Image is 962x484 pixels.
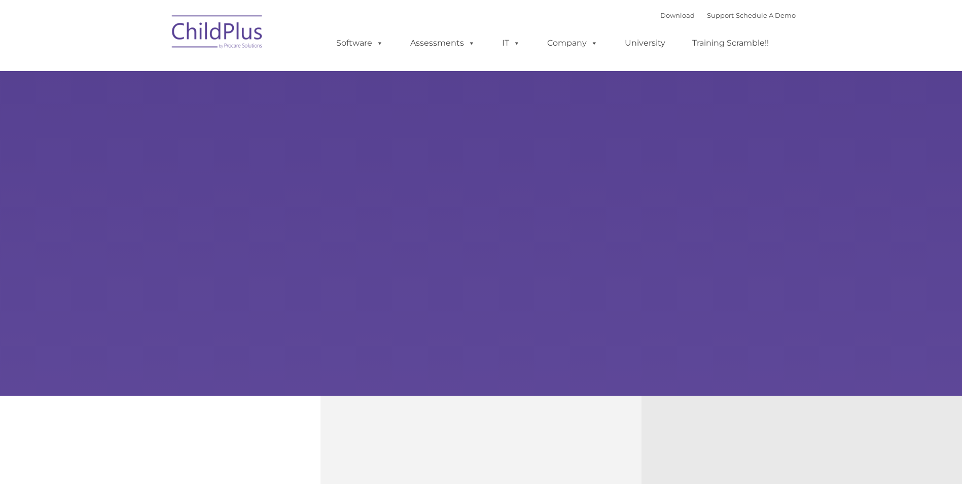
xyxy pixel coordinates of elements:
a: Software [326,33,394,53]
img: ChildPlus by Procare Solutions [167,8,268,59]
a: University [615,33,675,53]
a: Schedule A Demo [736,11,796,19]
a: Company [537,33,608,53]
a: Training Scramble!! [682,33,779,53]
a: Support [707,11,734,19]
a: IT [492,33,530,53]
font: | [660,11,796,19]
a: Download [660,11,695,19]
a: Assessments [400,33,485,53]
